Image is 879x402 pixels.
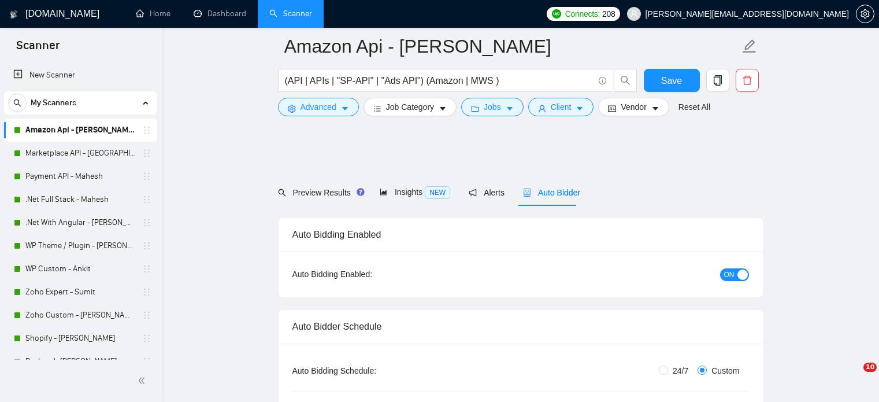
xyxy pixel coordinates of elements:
a: Zoho Custom - [PERSON_NAME] [25,304,135,327]
span: area-chart [380,188,388,196]
a: Payment API - Mahesh [25,165,135,188]
button: idcardVendorcaret-down [598,98,669,116]
span: Save [661,73,682,88]
span: My Scanners [31,91,76,115]
span: Connects: [565,8,600,20]
span: 208 [602,8,615,20]
span: caret-down [506,104,514,113]
a: .Net Full Stack - Mahesh [25,188,135,211]
span: holder [142,195,151,204]
span: Advanced [301,101,336,113]
button: folderJobscaret-down [461,98,524,116]
div: Tooltip anchor [355,187,366,197]
a: Backend- [PERSON_NAME] [25,350,135,373]
button: Save [644,69,700,92]
input: Scanner name... [284,32,740,61]
div: Auto Bidding Schedule: [292,364,444,377]
a: setting [856,9,874,19]
a: Zoho Expert - Sumit [25,281,135,304]
span: holder [142,126,151,135]
span: copy [707,75,729,86]
span: idcard [608,104,616,113]
span: Auto Bidder [523,188,580,197]
span: holder [142,287,151,297]
a: .Net With Angular - [PERSON_NAME] [25,211,135,234]
button: search [614,69,637,92]
input: Search Freelance Jobs... [285,73,594,88]
span: holder [142,334,151,343]
span: notification [469,189,477,197]
span: folder [471,104,479,113]
span: user [538,104,546,113]
a: Amazon Api - [PERSON_NAME] [25,119,135,142]
span: NEW [425,186,450,199]
button: search [8,94,27,112]
span: Vendor [621,101,646,113]
span: bars [373,104,381,113]
span: delete [736,75,758,86]
a: WP Custom - Ankit [25,257,135,281]
span: ON [724,268,735,281]
a: searchScanner [269,9,312,19]
button: setting [856,5,874,23]
span: holder [142,357,151,366]
button: barsJob Categorycaret-down [364,98,457,116]
span: search [278,189,286,197]
span: setting [856,9,874,19]
span: caret-down [439,104,447,113]
span: setting [288,104,296,113]
div: Auto Bidding Enabled: [292,268,444,281]
span: holder [142,311,151,320]
a: Shopify - [PERSON_NAME] [25,327,135,350]
a: Reset All [678,101,710,113]
span: edit [742,39,757,54]
span: search [9,99,26,107]
span: caret-down [341,104,349,113]
button: copy [706,69,729,92]
span: holder [142,264,151,274]
span: double-left [138,375,149,386]
span: Alerts [469,188,505,197]
a: New Scanner [13,64,148,87]
a: Marketplace API - [GEOGRAPHIC_DATA] [25,142,135,165]
span: Scanner [7,37,69,61]
span: holder [142,172,151,181]
img: upwork-logo.png [552,9,561,19]
button: delete [736,69,759,92]
span: holder [142,149,151,158]
button: settingAdvancedcaret-down [278,98,359,116]
span: search [614,75,636,86]
a: dashboardDashboard [194,9,246,19]
span: holder [142,241,151,250]
span: Insights [380,187,450,197]
img: logo [10,5,18,24]
a: homeHome [136,9,170,19]
span: info-circle [599,77,606,84]
span: 10 [863,363,877,372]
li: New Scanner [4,64,157,87]
iframe: Intercom live chat [840,363,867,390]
span: Client [551,101,572,113]
span: caret-down [651,104,659,113]
span: Job Category [386,101,434,113]
span: Jobs [484,101,501,113]
div: Auto Bidding Enabled [292,218,749,251]
span: user [630,10,638,18]
a: WP Theme / Plugin - [PERSON_NAME] [25,234,135,257]
span: robot [523,189,531,197]
span: holder [142,218,151,227]
span: Preview Results [278,188,361,197]
div: Auto Bidder Schedule [292,310,749,343]
span: caret-down [576,104,584,113]
span: 24/7 [668,364,693,377]
button: userClientcaret-down [528,98,594,116]
span: Custom [707,364,744,377]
